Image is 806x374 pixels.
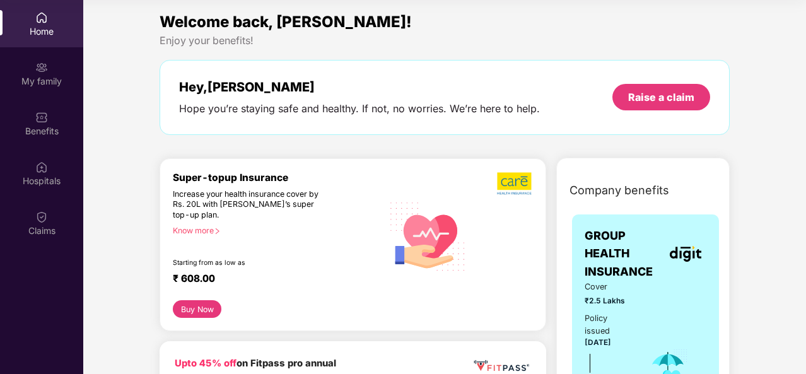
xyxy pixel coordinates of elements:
[585,227,665,281] span: GROUP HEALTH INSURANCE
[179,102,540,115] div: Hope you’re staying safe and healthy. If not, no worries. We’re here to help.
[173,300,221,318] button: Buy Now
[383,190,473,281] img: svg+xml;base64,PHN2ZyB4bWxucz0iaHR0cDovL3d3dy53My5vcmcvMjAwMC9zdmciIHhtbG5zOnhsaW5rPSJodHRwOi8vd3...
[628,90,694,104] div: Raise a claim
[214,228,221,235] span: right
[175,358,237,369] b: Upto 45% off
[173,189,329,221] div: Increase your health insurance cover by Rs. 20L with [PERSON_NAME]’s super top-up plan.
[569,182,669,199] span: Company benefits
[179,79,540,95] div: Hey, [PERSON_NAME]
[35,161,48,173] img: svg+xml;base64,PHN2ZyBpZD0iSG9zcGl0YWxzIiB4bWxucz0iaHR0cDovL3d3dy53My5vcmcvMjAwMC9zdmciIHdpZHRoPS...
[173,172,383,184] div: Super-topup Insurance
[670,246,701,262] img: insurerLogo
[585,338,611,347] span: [DATE]
[173,226,375,235] div: Know more
[585,312,631,337] div: Policy issued
[35,211,48,223] img: svg+xml;base64,PHN2ZyBpZD0iQ2xhaW0iIHhtbG5zPSJodHRwOi8vd3d3LnczLm9yZy8yMDAwL3N2ZyIgd2lkdGg9IjIwIi...
[160,13,412,31] span: Welcome back, [PERSON_NAME]!
[173,259,329,267] div: Starting from as low as
[497,172,533,196] img: b5dec4f62d2307b9de63beb79f102df3.png
[35,111,48,124] img: svg+xml;base64,PHN2ZyBpZD0iQmVuZWZpdHMiIHhtbG5zPSJodHRwOi8vd3d3LnczLm9yZy8yMDAwL3N2ZyIgd2lkdGg9Ij...
[585,281,631,293] span: Cover
[585,295,631,307] span: ₹2.5 Lakhs
[35,61,48,74] img: svg+xml;base64,PHN2ZyB3aWR0aD0iMjAiIGhlaWdodD0iMjAiIHZpZXdCb3g9IjAgMCAyMCAyMCIgZmlsbD0ibm9uZSIgeG...
[173,272,370,288] div: ₹ 608.00
[160,34,730,47] div: Enjoy your benefits!
[35,11,48,24] img: svg+xml;base64,PHN2ZyBpZD0iSG9tZSIgeG1sbnM9Imh0dHA6Ly93d3cudzMub3JnLzIwMDAvc3ZnIiB3aWR0aD0iMjAiIG...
